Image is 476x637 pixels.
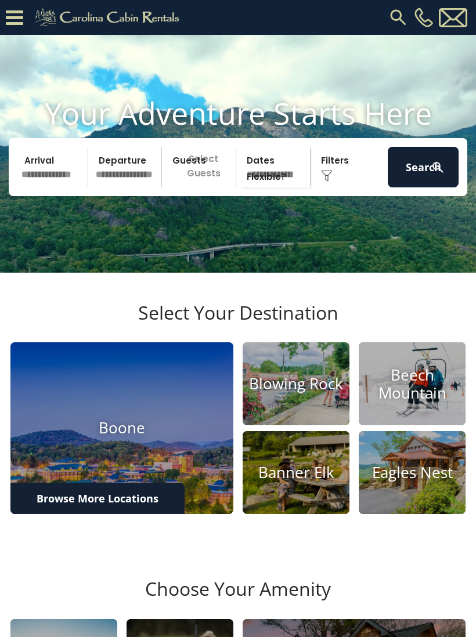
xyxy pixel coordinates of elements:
[243,464,349,482] h4: Banner Elk
[29,6,189,29] img: Khaki-logo.png
[243,375,349,393] h4: Blowing Rock
[359,431,466,514] a: Eagles Nest
[10,419,233,437] h4: Boone
[9,302,467,342] h3: Select Your Destination
[359,342,466,425] a: Beech Mountain
[9,95,467,131] h1: Your Adventure Starts Here
[388,147,459,187] button: Search
[243,431,349,514] a: Banner Elk
[9,578,467,618] h3: Choose Your Amenity
[359,464,466,482] h4: Eagles Nest
[388,7,409,28] img: search-regular.svg
[412,8,436,27] a: [PHONE_NUMBER]
[10,483,185,514] a: Browse More Locations
[165,147,236,187] p: Select Guests
[359,366,466,402] h4: Beech Mountain
[431,160,445,175] img: search-regular-white.png
[10,342,233,514] a: Boone
[321,170,333,182] img: filter--v1.png
[243,342,349,425] a: Blowing Rock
